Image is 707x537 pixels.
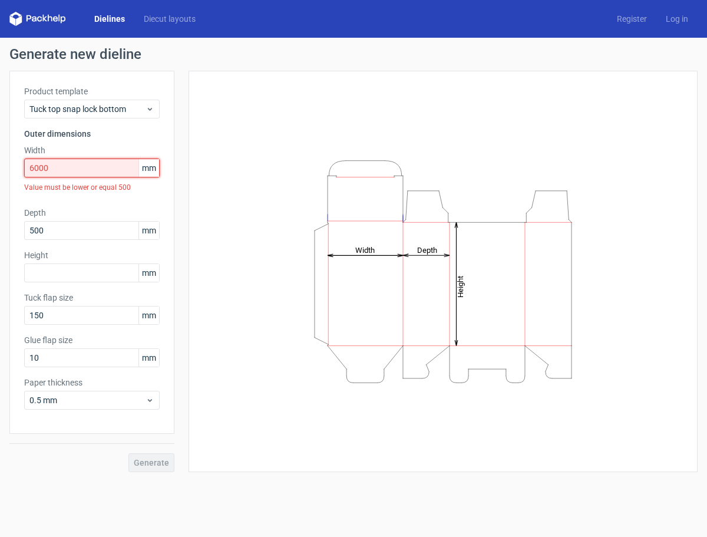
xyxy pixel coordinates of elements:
a: Register [607,13,656,25]
a: Log in [656,13,698,25]
tspan: Depth [417,245,437,254]
label: Width [24,144,160,156]
span: mm [138,349,159,367]
label: Tuck flap size [24,292,160,304]
div: Value must be lower or equal 500 [24,177,160,197]
tspan: Width [355,245,375,254]
span: mm [138,307,159,324]
label: Product template [24,85,160,97]
span: 0.5 mm [29,394,146,406]
span: mm [138,222,159,239]
label: Paper thickness [24,377,160,388]
span: Tuck top snap lock bottom [29,103,146,115]
h3: Outer dimensions [24,128,160,140]
a: Dielines [85,13,134,25]
h1: Generate new dieline [9,47,698,61]
label: Glue flap size [24,334,160,346]
span: mm [138,264,159,282]
label: Depth [24,207,160,219]
label: Height [24,249,160,261]
span: mm [138,159,159,177]
a: Diecut layouts [134,13,205,25]
tspan: Height [456,275,465,297]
